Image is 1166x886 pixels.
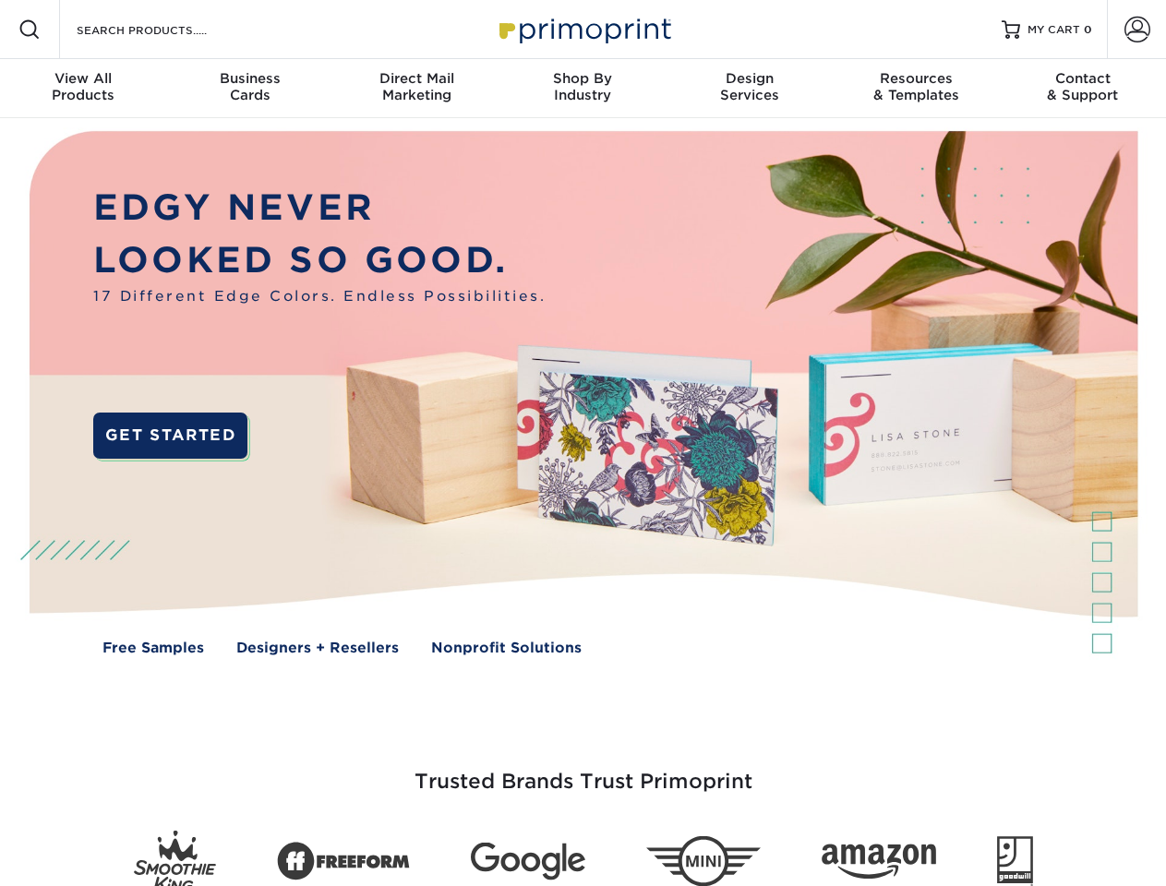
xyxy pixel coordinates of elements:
div: Marketing [333,70,499,103]
span: Contact [1000,70,1166,87]
span: Design [667,70,833,87]
div: & Templates [833,70,999,103]
span: Shop By [499,70,666,87]
span: Resources [833,70,999,87]
img: Primoprint [491,9,676,49]
a: Direct MailMarketing [333,59,499,118]
a: BusinessCards [166,59,332,118]
img: Goodwill [997,836,1033,886]
span: 17 Different Edge Colors. Endless Possibilities. [93,286,546,307]
span: Direct Mail [333,70,499,87]
a: Designers + Resellers [236,638,399,659]
img: Amazon [822,844,936,880]
span: 0 [1084,23,1092,36]
span: Business [166,70,332,87]
a: GET STARTED [93,413,247,459]
p: EDGY NEVER [93,182,546,234]
div: Industry [499,70,666,103]
input: SEARCH PRODUCTS..... [75,18,255,41]
span: MY CART [1028,22,1080,38]
a: Shop ByIndustry [499,59,666,118]
a: Nonprofit Solutions [431,638,582,659]
div: Services [667,70,833,103]
a: Free Samples [102,638,204,659]
div: & Support [1000,70,1166,103]
p: LOOKED SO GOOD. [93,234,546,287]
a: DesignServices [667,59,833,118]
img: Google [471,843,585,880]
h3: Trusted Brands Trust Primoprint [43,725,1124,816]
a: Resources& Templates [833,59,999,118]
div: Cards [166,70,332,103]
a: Contact& Support [1000,59,1166,118]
